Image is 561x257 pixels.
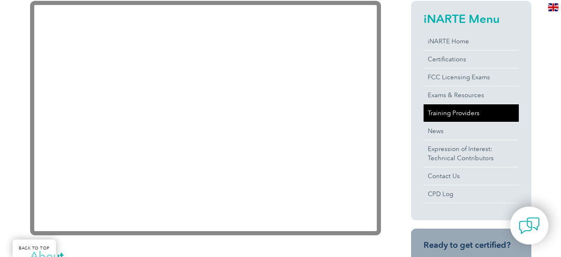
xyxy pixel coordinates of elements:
[424,50,519,68] a: Certifications
[519,215,540,236] img: contact-chat.png
[30,1,381,235] iframe: YouTube video player
[424,33,519,50] a: iNARTE Home
[424,122,519,140] a: News
[424,185,519,203] a: CPD Log
[548,3,558,11] img: en
[424,12,519,25] h2: iNARTE Menu
[424,240,519,250] h3: Ready to get certified?
[13,239,56,257] a: BACK TO TOP
[424,68,519,86] a: FCC Licensing Exams
[424,140,519,167] a: Expression of Interest:Technical Contributors
[424,104,519,122] a: Training Providers
[424,86,519,104] a: Exams & Resources
[424,167,519,185] a: Contact Us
